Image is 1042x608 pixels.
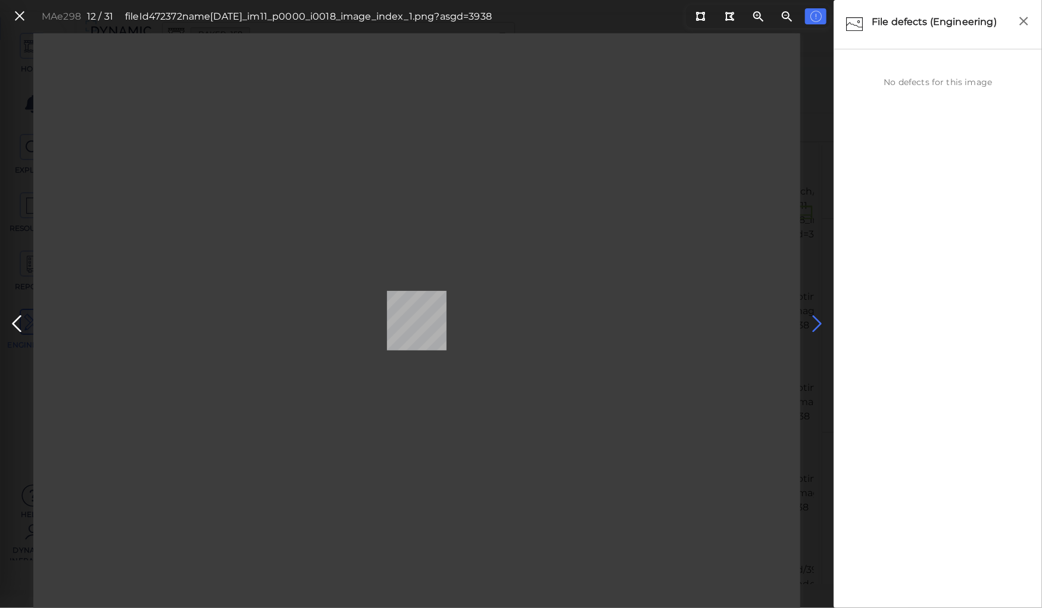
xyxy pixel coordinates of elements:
[869,12,1012,37] div: File defects (Engineering)
[991,554,1033,599] iframe: Chat
[840,76,1036,89] div: No defects for this image
[87,10,113,24] div: 12 / 31
[125,10,492,24] div: fileId 472372 name [DATE]_im11_p0000_i0018_image_index_1.png?asgd=3938
[42,10,81,24] div: MAe298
